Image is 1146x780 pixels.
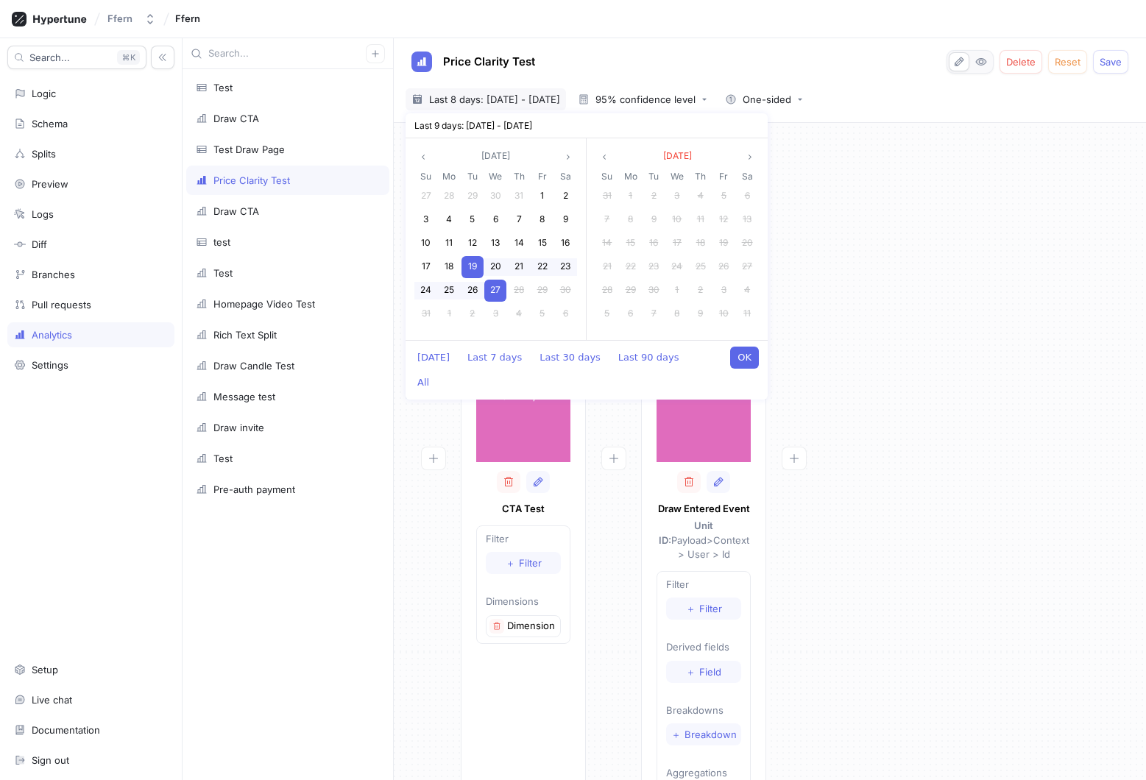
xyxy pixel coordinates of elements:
div: 7 [596,209,618,231]
div: 26 [712,256,735,278]
div: 1 [438,303,460,325]
span: 31 [422,308,431,319]
span: 5 [721,190,726,201]
span: 8 [674,308,679,319]
div: 27 Sep 2025 [735,255,759,279]
span: 7 [604,213,609,224]
svg: angle left [419,152,428,161]
div: 23 Aug 2025 [553,255,577,279]
div: 5 [712,185,735,208]
div: 10 [415,233,437,255]
span: 21 [603,260,612,272]
div: 08 Aug 2025 [531,208,554,232]
div: K [117,50,140,65]
div: 8 [666,303,688,325]
div: 12 [712,209,735,231]
span: 30 [560,284,571,295]
span: 4 [744,284,750,295]
button: [DATE] [475,147,516,165]
div: 4 [438,209,460,231]
div: 26 Sep 2025 [712,255,736,279]
span: 9 [563,213,568,224]
span: 9 [651,213,657,224]
div: 8 [620,209,642,231]
div: 31 Jul 2025 [507,185,531,208]
div: 07 Sep 2025 [595,208,619,232]
span: 8 [540,213,545,224]
div: 23 [554,256,576,278]
div: 30 Jul 2025 [484,185,508,208]
span: 8 [628,213,633,224]
div: 9 [643,209,665,231]
span: 22 [626,260,636,272]
div: 29 [461,185,484,208]
div: 09 Aug 2025 [553,208,577,232]
span: 29 [537,284,548,295]
div: 1 [620,185,642,208]
div: 27 Aug 2025 [484,279,508,302]
button: [DATE] [657,147,698,165]
div: 17 [666,233,688,255]
div: 1 [531,185,553,208]
button: Search...K [7,46,146,69]
div: 2 [643,185,665,208]
div: 18 Aug 2025 [438,255,461,279]
div: 28 [596,280,618,302]
div: 6 [554,303,576,325]
span: 18 [445,260,453,272]
div: 11 Sep 2025 [689,208,712,232]
div: 10 [712,303,735,325]
span: 13 [743,213,751,224]
div: 28 [508,280,530,302]
span: 29 [467,190,478,201]
div: 24 Sep 2025 [665,255,689,279]
a: Documentation [7,717,174,742]
button: angle left [414,147,432,166]
div: 01 Oct 2025 [665,279,689,302]
button: Last 7 days [460,347,529,369]
span: ＋ [686,667,696,676]
svg: angle right [564,152,573,161]
div: Ffern [107,13,132,25]
div: 3 [415,209,437,231]
span: 4 [698,190,704,201]
span: 31 [514,190,523,201]
button: Ffern [102,7,162,31]
div: 26 [461,280,484,302]
span: 20 [490,260,501,272]
div: 13 [736,209,758,231]
div: 6 [736,185,758,208]
div: 24 Aug 2025 [414,279,438,302]
span: 10 [672,213,682,224]
span: 6 [745,190,750,201]
span: 3 [423,213,428,224]
span: 16 [649,237,658,248]
span: 1 [540,190,544,201]
span: 27 [421,190,431,201]
span: 11 [697,213,704,224]
span: ＋ [686,604,696,613]
button: ＋Filter [666,598,741,620]
span: 15 [626,237,635,248]
div: 30 [484,185,506,208]
div: 20 Sep 2025 [735,232,759,255]
span: Delete [1006,57,1036,66]
div: 3 [712,280,735,302]
span: 5 [604,308,609,319]
div: 8 [531,209,553,231]
div: 16 [643,233,665,255]
div: 31 Aug 2025 [414,302,438,326]
button: angle left [595,147,613,166]
div: 27 [415,185,437,208]
div: 16 Aug 2025 [553,232,577,255]
div: 01 Sep 2025 [619,185,643,208]
div: 29 Sep 2025 [619,279,643,302]
button: [DATE] [410,347,457,369]
span: 10 [719,308,729,319]
span: 28 [602,284,612,295]
div: 11 Aug 2025 [438,232,461,255]
div: 10 Aug 2025 [414,232,438,255]
span: 27 [742,260,752,272]
div: 05 Oct 2025 [595,302,619,326]
span: 24 [420,284,431,295]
